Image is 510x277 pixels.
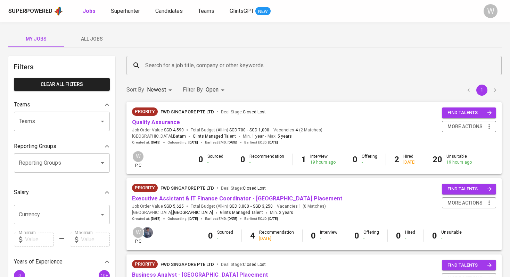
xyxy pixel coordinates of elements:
span: FWD Singapore Pte Ltd [161,109,214,114]
span: [DATE] [228,216,237,221]
div: - [441,236,462,242]
div: Offering [362,154,377,165]
span: SGD 3,000 [229,204,249,209]
a: Jobs [83,7,97,16]
span: - [265,133,266,140]
span: 2 years [279,210,293,215]
span: find talents [447,261,492,269]
div: Hired [403,154,416,165]
div: Newest [147,84,174,96]
input: Value [25,233,54,246]
span: Job Order Value [132,204,184,209]
span: Closed Lost [243,186,266,191]
b: 0 [208,231,213,241]
span: SGD 5,625 [164,204,184,209]
span: [DATE] [188,216,198,221]
span: find talents [447,109,492,117]
span: Vacancies ( 2 Matches ) [273,127,322,133]
img: app logo [54,6,63,16]
span: Closed Lost [243,262,266,267]
button: more actions [442,197,496,209]
img: jhon@glints.com [142,227,153,238]
span: Teams [198,8,214,14]
nav: pagination navigation [462,85,502,96]
b: 4 [250,231,255,241]
p: Salary [14,188,29,197]
div: Sourced [207,154,223,165]
span: Earliest ECJD : [244,140,278,145]
span: - [250,204,252,209]
b: Jobs [83,8,96,14]
span: GlintsGPT [230,8,254,14]
p: Sort By [126,86,144,94]
a: Quality Assurance [132,119,180,125]
div: Hired [405,230,415,241]
span: Earliest EMD : [205,140,237,145]
p: Reporting Groups [14,142,56,150]
span: [GEOGRAPHIC_DATA] , [132,209,213,216]
span: My Jobs [13,35,60,43]
div: - [362,159,377,165]
span: Deal Stage : [221,262,266,267]
span: Created at : [132,140,161,145]
b: 0 [432,231,437,241]
span: Vacancies ( 0 Matches ) [277,204,326,209]
div: - [320,236,337,242]
div: Teams [14,98,110,112]
p: Filter By [183,86,203,94]
span: Glints Managed Talent [193,134,236,139]
b: 2 [394,155,399,164]
span: 1 year [252,134,264,139]
div: pic [132,150,144,168]
div: Interview [320,230,337,241]
div: W [132,226,144,239]
span: Open [206,86,219,93]
div: New Job received from Demand Team [132,184,158,192]
div: W [484,4,497,18]
div: W [132,150,144,163]
button: Open [98,116,107,126]
span: Total Budget (All-In) [191,204,273,209]
span: more actions [447,199,483,207]
button: more actions [442,121,496,132]
a: Superpoweredapp logo [8,6,63,16]
span: Candidates [155,8,183,14]
a: GlintsGPT NEW [230,7,271,16]
span: Job Order Value [132,127,184,133]
span: Batam [173,133,186,140]
a: Candidates [155,7,184,16]
a: Executive Assistant & IT Finance Coordinator - [GEOGRAPHIC_DATA] Placement [132,195,342,202]
span: Deal Stage : [221,110,266,114]
span: 1 [298,204,301,209]
span: Earliest EMD : [205,216,237,221]
span: Onboarding : [167,216,198,221]
button: page 1 [476,85,487,96]
span: Priority [132,184,158,191]
span: Glints Managed Talent [220,210,263,215]
div: Recommendation [259,230,294,241]
b: 0 [198,155,203,164]
p: Newest [147,86,166,94]
div: - [249,159,284,165]
div: New Job received from Demand Team [132,260,158,268]
span: [DATE] [151,140,161,145]
span: Priority [132,108,158,115]
span: All Jobs [68,35,115,43]
a: Teams [198,7,216,16]
button: find talents [442,260,496,271]
span: Onboarding : [167,140,198,145]
span: Closed Lost [243,110,266,114]
b: 0 [311,231,316,241]
div: Years of Experience [14,255,110,269]
div: [DATE] [403,159,416,165]
a: Superhunter [111,7,141,16]
span: SGD 3,250 [253,204,273,209]
p: Teams [14,101,30,109]
span: Priority [132,261,158,268]
span: Max. [268,134,292,139]
span: 5 years [278,134,292,139]
div: Superpowered [8,7,52,15]
span: FWD Singapore Pte Ltd [161,262,214,267]
button: find talents [442,184,496,194]
span: SGD 4,590 [164,127,184,133]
